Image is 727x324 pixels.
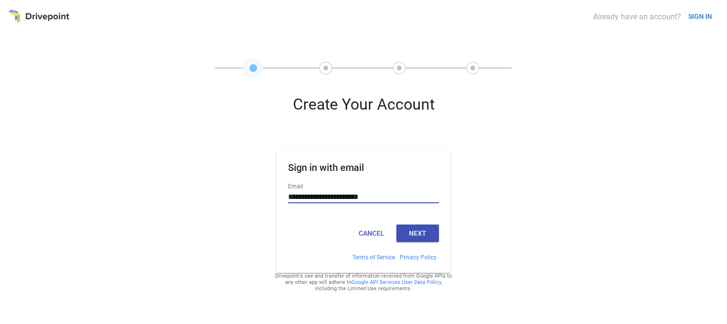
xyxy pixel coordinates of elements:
[288,162,439,181] h1: Sign in with email
[352,254,395,261] a: Terms of Service
[351,279,441,285] a: Google API Services User Data Policy
[275,273,452,292] div: Drivepoint's use and transfer of information received from Google APIs to any other app will adhe...
[396,225,439,242] button: Next
[350,225,393,242] button: Cancel
[247,95,480,121] div: Create Your Account
[593,12,681,21] div: Already have an account?
[684,8,716,26] button: SIGN IN
[400,254,436,261] a: Privacy Policy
